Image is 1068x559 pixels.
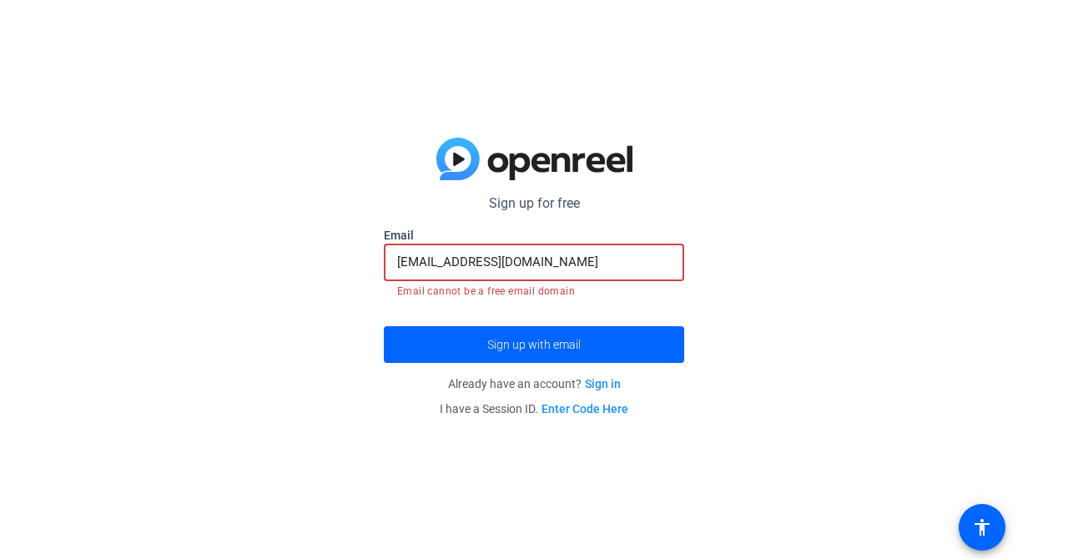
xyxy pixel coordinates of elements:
img: blue-gradient.svg [436,138,632,181]
a: Enter Code Here [542,402,628,415]
button: Sign up with email [384,326,684,363]
mat-error: Email cannot be a free email domain [397,281,671,300]
span: Already have an account? [448,377,621,390]
span: I have a Session ID. [440,402,628,415]
label: Email [384,227,684,244]
p: Sign up for free [384,194,684,214]
mat-icon: accessibility [972,517,992,537]
a: Sign in [585,377,621,390]
input: Enter Email Address [397,252,671,272]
